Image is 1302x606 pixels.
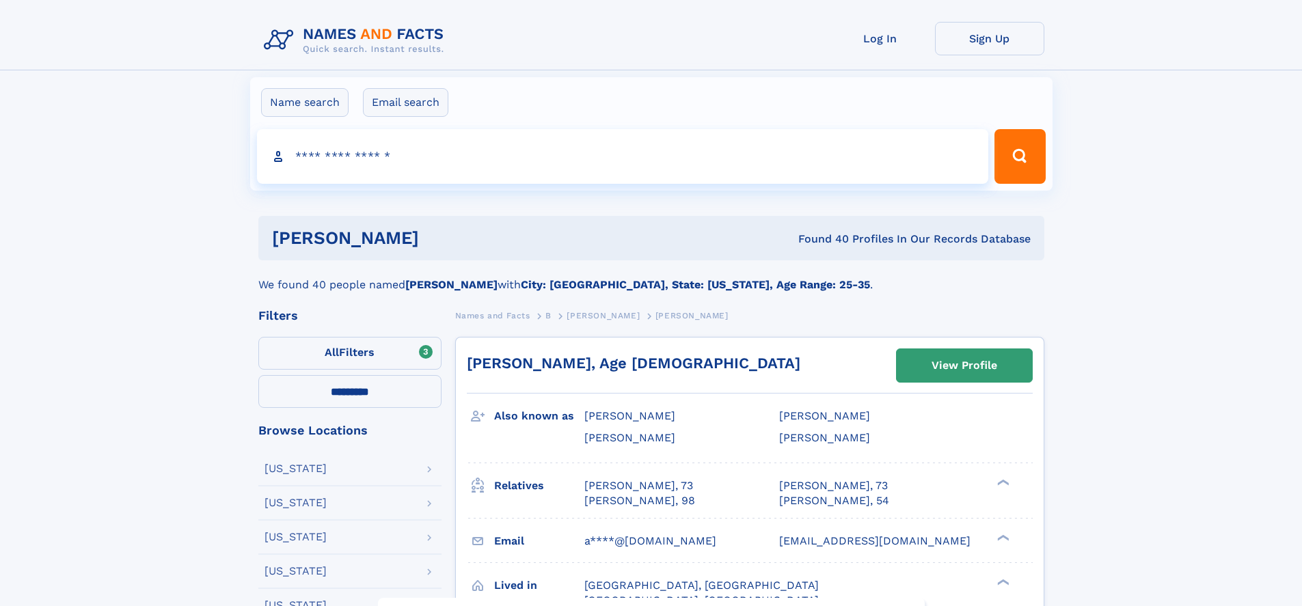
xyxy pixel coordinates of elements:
[257,129,989,184] input: search input
[545,307,552,324] a: B
[494,404,584,428] h3: Also known as
[261,88,349,117] label: Name search
[467,355,800,372] a: [PERSON_NAME], Age [DEMOGRAPHIC_DATA]
[258,309,442,322] div: Filters
[258,424,442,437] div: Browse Locations
[994,478,1010,486] div: ❯
[494,474,584,497] h3: Relatives
[521,278,870,291] b: City: [GEOGRAPHIC_DATA], State: [US_STATE], Age Range: 25-35
[826,22,935,55] a: Log In
[265,566,327,577] div: [US_STATE]
[258,22,455,59] img: Logo Names and Facts
[779,409,870,422] span: [PERSON_NAME]
[655,311,729,320] span: [PERSON_NAME]
[584,478,693,493] a: [PERSON_NAME], 73
[545,311,552,320] span: B
[363,88,448,117] label: Email search
[494,529,584,553] h3: Email
[567,307,640,324] a: [PERSON_NAME]
[994,577,1010,586] div: ❯
[584,409,675,422] span: [PERSON_NAME]
[608,232,1031,247] div: Found 40 Profiles In Our Records Database
[272,230,609,247] h1: [PERSON_NAME]
[935,22,1044,55] a: Sign Up
[779,478,888,493] a: [PERSON_NAME], 73
[567,311,640,320] span: [PERSON_NAME]
[584,493,695,508] a: [PERSON_NAME], 98
[932,350,997,381] div: View Profile
[779,493,889,508] a: [PERSON_NAME], 54
[455,307,530,324] a: Names and Facts
[405,278,498,291] b: [PERSON_NAME]
[779,534,971,547] span: [EMAIL_ADDRESS][DOMAIN_NAME]
[265,463,327,474] div: [US_STATE]
[265,532,327,542] div: [US_STATE]
[994,533,1010,542] div: ❯
[584,579,819,592] span: [GEOGRAPHIC_DATA], [GEOGRAPHIC_DATA]
[325,346,339,359] span: All
[494,574,584,597] h3: Lived in
[258,260,1044,293] div: We found 40 people named with .
[994,129,1045,184] button: Search Button
[897,349,1032,382] a: View Profile
[258,337,442,370] label: Filters
[265,497,327,508] div: [US_STATE]
[584,431,675,444] span: [PERSON_NAME]
[779,431,870,444] span: [PERSON_NAME]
